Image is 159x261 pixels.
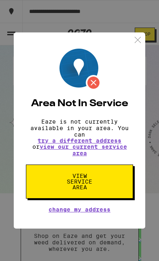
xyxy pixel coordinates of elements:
span: View Service Area [59,173,100,190]
button: View Service Area [26,165,133,199]
h2: Area Not In Service [26,99,133,109]
button: Change My Address [49,207,110,212]
img: close.svg [133,35,143,45]
p: Eaze is not currently available in your area. You can or [26,118,133,156]
a: view our current service area [40,143,127,156]
a: View Service Area [26,173,133,179]
img: Location [59,49,101,90]
button: try a different address [38,138,121,143]
span: Hi. Need any help? [6,6,67,14]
